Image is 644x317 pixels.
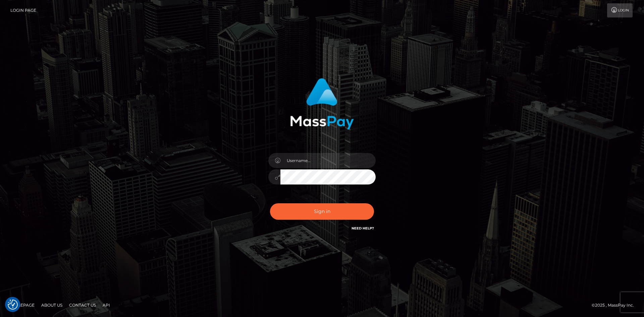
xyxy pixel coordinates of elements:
[280,153,376,168] input: Username...
[607,3,633,17] a: Login
[8,300,18,310] img: Revisit consent button
[8,300,18,310] button: Consent Preferences
[66,300,99,310] a: Contact Us
[7,300,37,310] a: Homepage
[592,302,639,309] div: © 2025 , MassPay Inc.
[39,300,65,310] a: About Us
[270,203,374,220] button: Sign in
[352,226,374,230] a: Need Help?
[290,78,354,129] img: MassPay Login
[10,3,36,17] a: Login Page
[100,300,113,310] a: API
